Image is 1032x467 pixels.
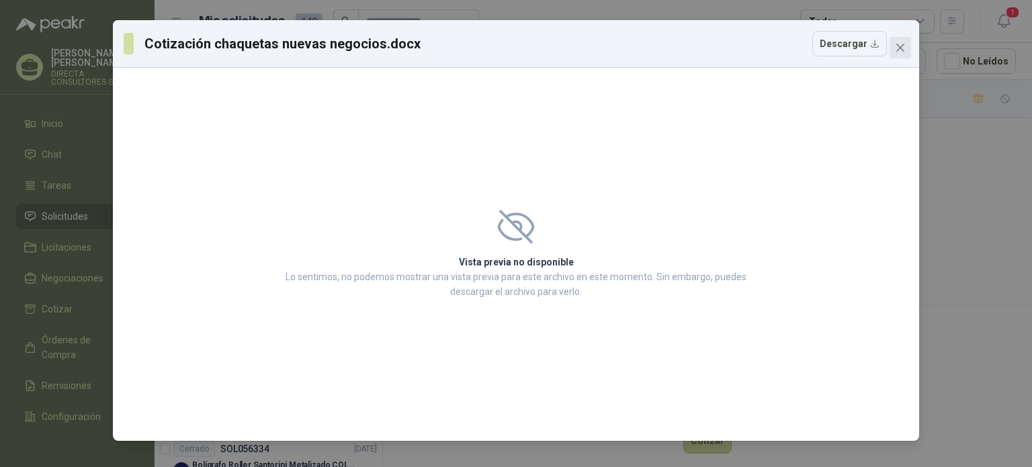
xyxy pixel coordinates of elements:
button: Descargar [812,31,887,56]
h2: Vista previa no disponible [282,255,750,269]
span: close [895,42,906,53]
h3: Cotización chaquetas nuevas negocios.docx [144,34,421,54]
p: Lo sentimos, no podemos mostrar una vista previa para este archivo en este momento. Sin embargo, ... [282,269,750,299]
button: Close [890,37,911,58]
